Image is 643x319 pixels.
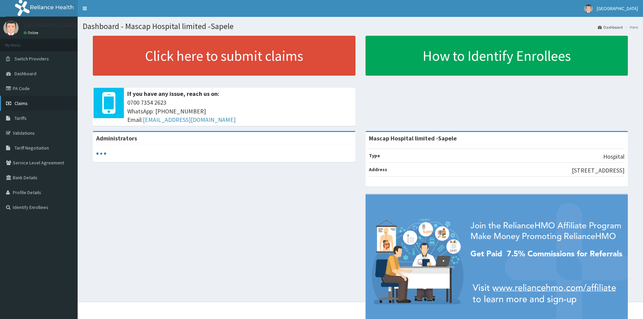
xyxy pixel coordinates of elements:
[127,98,352,124] span: 0700 7354 2623 WhatsApp: [PHONE_NUMBER] Email:
[623,24,638,30] li: Here
[24,22,79,28] p: [GEOGRAPHIC_DATA]
[15,71,36,77] span: Dashboard
[597,5,638,11] span: [GEOGRAPHIC_DATA]
[3,20,19,35] img: User Image
[127,90,219,98] b: If you have any issue, reach us on:
[15,115,27,121] span: Tariffs
[24,30,40,35] a: Online
[143,116,236,124] a: [EMAIL_ADDRESS][DOMAIN_NAME]
[584,4,593,13] img: User Image
[15,100,28,106] span: Claims
[366,36,628,76] a: How to Identify Enrollees
[15,145,49,151] span: Tariff Negotiation
[598,24,623,30] a: Dashboard
[603,152,624,161] p: Hospital
[369,153,380,159] b: Type
[369,134,457,142] strong: Mascap Hospital limited -Sapele
[93,36,355,76] a: Click here to submit claims
[572,166,624,175] p: [STREET_ADDRESS]
[15,56,49,62] span: Switch Providers
[96,149,106,159] svg: audio-loading
[96,134,137,142] b: Administrators
[83,22,638,31] h1: Dashboard - Mascap Hospital limited -Sapele
[369,166,387,172] b: Address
